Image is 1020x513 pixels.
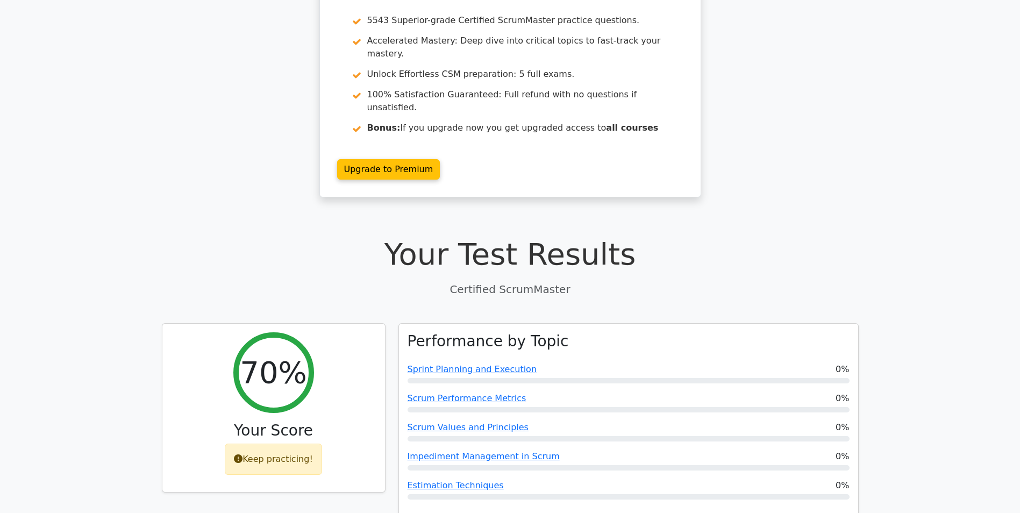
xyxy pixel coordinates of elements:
h1: Your Test Results [162,236,859,272]
span: 0% [836,392,849,405]
h3: Your Score [171,422,376,440]
span: 0% [836,479,849,492]
h2: 70% [240,354,306,390]
a: Scrum Values and Principles [408,422,529,432]
span: 0% [836,363,849,376]
a: Estimation Techniques [408,480,504,490]
div: Keep practicing! [225,444,322,475]
span: 0% [836,450,849,463]
a: Sprint Planning and Execution [408,364,537,374]
a: Upgrade to Premium [337,159,440,180]
a: Scrum Performance Metrics [408,393,526,403]
h3: Performance by Topic [408,332,569,351]
p: Certified ScrumMaster [162,281,859,297]
span: 0% [836,421,849,434]
a: Impediment Management in Scrum [408,451,560,461]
